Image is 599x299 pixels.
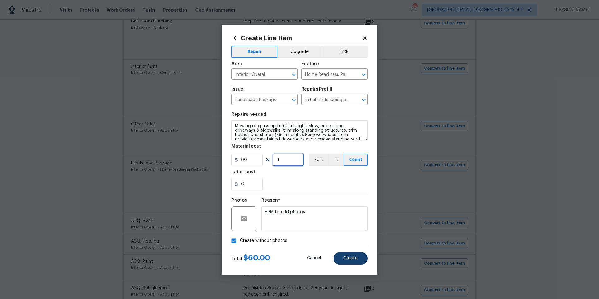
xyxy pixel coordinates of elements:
button: count [344,154,368,166]
h5: Repairs Prefill [301,87,332,91]
span: Create [343,256,358,261]
button: Upgrade [277,46,322,58]
h5: Photos [231,198,247,203]
h5: Feature [301,62,319,66]
button: Open [290,96,298,104]
h5: Repairs needed [231,112,266,117]
button: Cancel [297,252,331,265]
h2: Create Line Item [231,35,362,42]
textarea: HPM toa dd photos [261,206,368,231]
span: Create without photos [240,238,287,244]
span: Cancel [307,256,321,261]
button: BRN [322,46,368,58]
button: Open [359,70,368,79]
button: Repair [231,46,277,58]
button: ft [328,154,344,166]
button: Open [290,70,298,79]
button: Create [334,252,368,265]
h5: Material cost [231,144,261,149]
button: sqft [309,154,328,166]
textarea: Mowing of grass up to 6" in height. Mow, edge along driveways & sidewalks, trim along standing st... [231,120,368,140]
h5: Area [231,62,242,66]
span: $ 60.00 [243,254,270,262]
div: Total [231,255,270,262]
h5: Issue [231,87,243,91]
h5: Reason* [261,198,280,203]
h5: Labor cost [231,170,255,174]
button: Open [359,96,368,104]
